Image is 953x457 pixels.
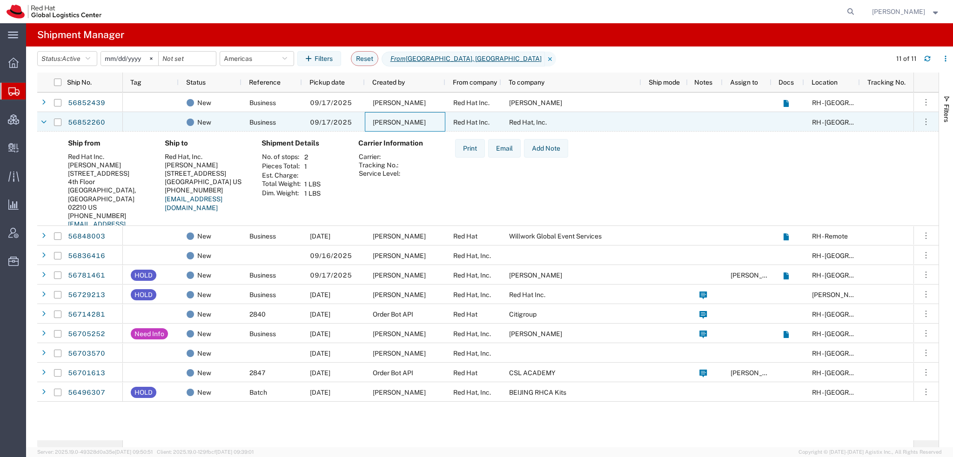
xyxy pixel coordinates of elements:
span: Red Hat [453,232,477,240]
span: 09/11/2025 [310,369,330,377]
span: New [197,344,211,363]
span: 09/17/2025 [310,119,352,126]
span: Business [249,272,276,279]
th: Pieces Total: [262,162,301,171]
div: [PERSON_NAME] [68,161,150,169]
span: BEIJING RHCA Kits [509,389,566,396]
span: Business [249,291,276,298]
a: 56714281 [67,307,106,322]
div: [GEOGRAPHIC_DATA] US [165,178,247,186]
span: New [197,226,211,246]
span: Red Hat, Inc. [453,252,491,259]
span: 2847 [249,369,265,377]
a: 56836416 [67,249,106,264]
div: [PHONE_NUMBER] [68,212,150,220]
i: From [390,54,406,64]
span: Business [249,119,276,126]
span: New [197,285,211,305]
span: Red Hat Inc. [509,291,545,298]
span: Server: 2025.19.0-49328d0a35e [37,449,153,455]
a: 56852439 [67,96,106,111]
span: Ship No. [67,79,92,86]
span: 09/17/2025 [310,272,352,279]
span: New [197,265,211,285]
span: Lingling Yan [509,330,562,338]
th: Est. Charge: [262,171,301,179]
input: Not set [159,52,216,66]
span: Assign to [730,79,758,86]
span: Red Hat, Inc. [453,330,491,338]
a: 56496307 [67,385,106,400]
span: RH - Boston [812,99,891,106]
span: RH - Raleigh [812,369,891,377]
span: 2840 [249,311,266,318]
a: 56703570 [67,346,106,361]
span: Red Hat [453,311,477,318]
span: Notes [694,79,712,86]
span: Red Hat, Inc. [453,350,491,357]
h4: Shipment Manager [37,23,124,46]
span: Tag [130,79,141,86]
span: Status [186,79,206,86]
span: [DATE] 09:39:01 [216,449,254,455]
div: Need Info [134,328,164,339]
td: 1 [301,162,324,171]
span: Willwork Global Event Services [509,232,602,240]
h4: Ship to [165,139,247,147]
a: 56729213 [67,288,106,303]
span: To company [509,79,544,86]
span: From company [453,79,497,86]
span: Sarah Turner-Meade [373,119,426,126]
span: Reference [249,79,281,86]
span: RH - Raleigh [812,272,891,279]
div: HOLD [134,289,153,300]
a: 56848003 [67,229,106,244]
span: Red Hat, Inc. [453,291,491,298]
input: Not set [101,52,158,66]
th: Service Level: [358,169,401,178]
span: Raquel Jareño [509,99,562,106]
th: Tracking No.: [358,161,401,169]
span: 09/18/2025 [310,232,330,240]
span: CSL ACADEMY [509,369,556,377]
span: New [197,324,211,344]
span: Red Hat, Inc. [453,272,491,279]
span: Red Hat, Inc. [453,389,491,396]
div: [STREET_ADDRESS] [68,169,150,178]
span: RH - Lowell [812,291,932,298]
span: Diego Mateus [509,272,562,279]
th: Dim. Weight: [262,189,301,198]
span: New [197,93,211,113]
span: Copyright © [DATE]-[DATE] Agistix Inc., All Rights Reserved [799,448,942,456]
span: 10/10/2025 [310,291,330,298]
div: 11 of 11 [896,54,917,64]
span: New [197,246,211,265]
span: 09/03/2025 [310,350,330,357]
div: HOLD [134,270,153,281]
button: Print [455,139,485,158]
span: [DATE] 09:50:51 [115,449,153,455]
span: Andrea Lynch [373,232,426,240]
span: From Latin America, North America [382,52,545,66]
button: Reset [351,51,378,66]
span: Batch [249,389,267,396]
span: RH - Raleigh [812,330,891,338]
span: 09/17/2025 [310,99,352,106]
span: Active [62,55,81,62]
span: 09/10/2025 [310,389,330,396]
div: HOLD [134,387,153,398]
span: Business [249,330,276,338]
th: Carrier: [358,152,401,161]
span: Filters [943,104,950,122]
span: Matthew Stepps [373,330,426,338]
span: New [197,113,211,132]
div: [GEOGRAPHIC_DATA], [GEOGRAPHIC_DATA] 02210 US [68,186,150,212]
span: Citigroup [509,311,537,318]
span: Red Hat Inc. [453,119,490,126]
span: Pallav Sen Gupta [731,369,784,377]
span: RH - Raleigh [812,252,891,259]
th: No. of stops: [262,152,301,162]
a: 56852260 [67,115,106,130]
a: 56705252 [67,327,106,342]
span: RH - Raleigh [812,311,891,318]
